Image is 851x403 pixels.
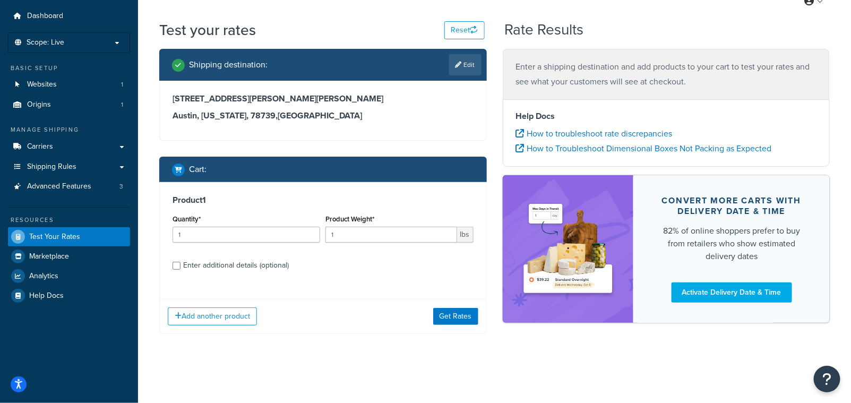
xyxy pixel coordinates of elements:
[659,195,804,217] div: Convert more carts with delivery date & time
[29,272,58,281] span: Analytics
[516,142,772,155] a: How to Troubleshoot Dimensional Boxes Not Packing as Expected
[8,227,130,246] a: Test Your Rates
[27,38,64,47] span: Scope: Live
[8,95,130,115] a: Origins1
[29,233,80,242] span: Test Your Rates
[173,215,201,223] label: Quantity*
[8,267,130,286] a: Analytics
[121,100,123,109] span: 1
[29,252,69,261] span: Marketplace
[8,125,130,134] div: Manage Shipping
[672,282,792,303] a: Activate Delivery Date & Time
[8,247,130,266] a: Marketplace
[516,59,817,89] p: Enter a shipping destination and add products to your cart to test your rates and see what your c...
[8,177,130,196] li: Advanced Features
[444,21,485,39] button: Reset
[8,75,130,95] a: Websites1
[659,225,804,263] div: 82% of online shoppers prefer to buy from retailers who show estimated delivery dates
[27,12,63,21] span: Dashboard
[8,137,130,157] a: Carriers
[159,20,256,40] h1: Test your rates
[27,182,91,191] span: Advanced Features
[173,195,474,205] h3: Product 1
[8,157,130,177] a: Shipping Rules
[8,286,130,305] a: Help Docs
[8,95,130,115] li: Origins
[27,80,57,89] span: Websites
[27,142,53,151] span: Carriers
[516,127,673,140] a: How to troubleshoot rate discrepancies
[173,227,320,243] input: 0
[173,110,474,121] h3: Austin, [US_STATE], 78739 , [GEOGRAPHIC_DATA]
[183,258,289,273] div: Enter additional details (optional)
[433,308,478,325] button: Get Rates
[516,110,817,123] h4: Help Docs
[173,262,180,270] input: Enter additional details (optional)
[8,6,130,26] a: Dashboard
[325,215,374,223] label: Product Weight*
[168,307,257,325] button: Add another product
[814,366,840,392] button: Open Resource Center
[449,54,482,75] a: Edit
[504,22,583,38] h2: Rate Results
[119,182,123,191] span: 3
[8,64,130,73] div: Basic Setup
[519,191,618,306] img: feature-image-ddt-36eae7f7280da8017bfb280eaccd9c446f90b1fe08728e4019434db127062ab4.png
[29,291,64,301] span: Help Docs
[8,177,130,196] a: Advanced Features3
[457,227,474,243] span: lbs
[189,165,207,174] h2: Cart :
[189,60,268,70] h2: Shipping destination :
[27,100,51,109] span: Origins
[325,227,457,243] input: 0.00
[8,75,130,95] li: Websites
[8,216,130,225] div: Resources
[121,80,123,89] span: 1
[27,162,76,172] span: Shipping Rules
[173,93,474,104] h3: [STREET_ADDRESS][PERSON_NAME][PERSON_NAME]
